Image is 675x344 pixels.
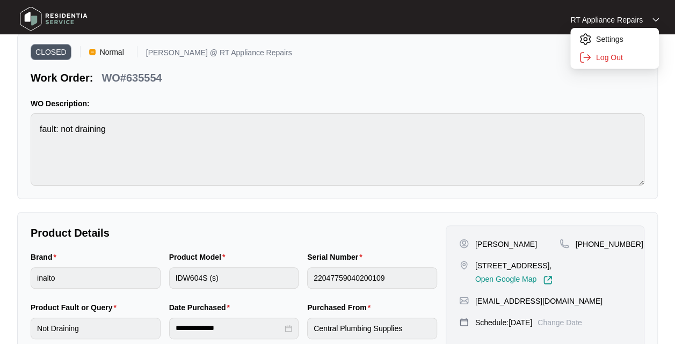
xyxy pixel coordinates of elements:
[579,33,592,46] img: settings icon
[652,17,659,23] img: dropdown arrow
[475,275,553,285] a: Open Google Map
[596,52,650,63] p: Log Out
[307,267,437,289] input: Serial Number
[31,98,644,109] p: WO Description:
[538,317,582,328] p: Change Date
[307,318,437,339] input: Purchased From
[169,267,299,289] input: Product Model
[31,267,161,289] input: Brand
[96,44,128,60] span: Normal
[576,239,643,250] p: [PHONE_NUMBER]
[459,239,469,248] img: user-pin
[146,49,292,60] p: [PERSON_NAME] @ RT Appliance Repairs
[169,302,234,313] label: Date Purchased
[570,14,643,25] p: RT Appliance Repairs
[307,302,375,313] label: Purchased From
[31,44,71,60] span: CLOSED
[31,302,121,313] label: Product Fault or Query
[31,113,644,186] textarea: fault: not draining
[459,296,469,305] img: map-pin
[31,252,61,262] label: Brand
[475,317,532,328] p: Schedule: [DATE]
[596,34,650,45] p: Settings
[459,317,469,327] img: map-pin
[101,70,162,85] p: WO#635554
[169,252,230,262] label: Product Model
[176,323,283,334] input: Date Purchased
[31,70,93,85] p: Work Order:
[31,225,437,240] p: Product Details
[31,318,161,339] input: Product Fault or Query
[475,260,553,271] p: [STREET_ADDRESS],
[560,239,569,248] img: map-pin
[475,296,603,306] p: [EMAIL_ADDRESS][DOMAIN_NAME]
[543,275,553,285] img: Link-External
[307,252,366,262] label: Serial Number
[579,51,592,64] img: settings icon
[16,3,91,35] img: residentia service logo
[459,260,469,270] img: map-pin
[475,239,537,250] p: [PERSON_NAME]
[89,49,96,55] img: Vercel Logo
